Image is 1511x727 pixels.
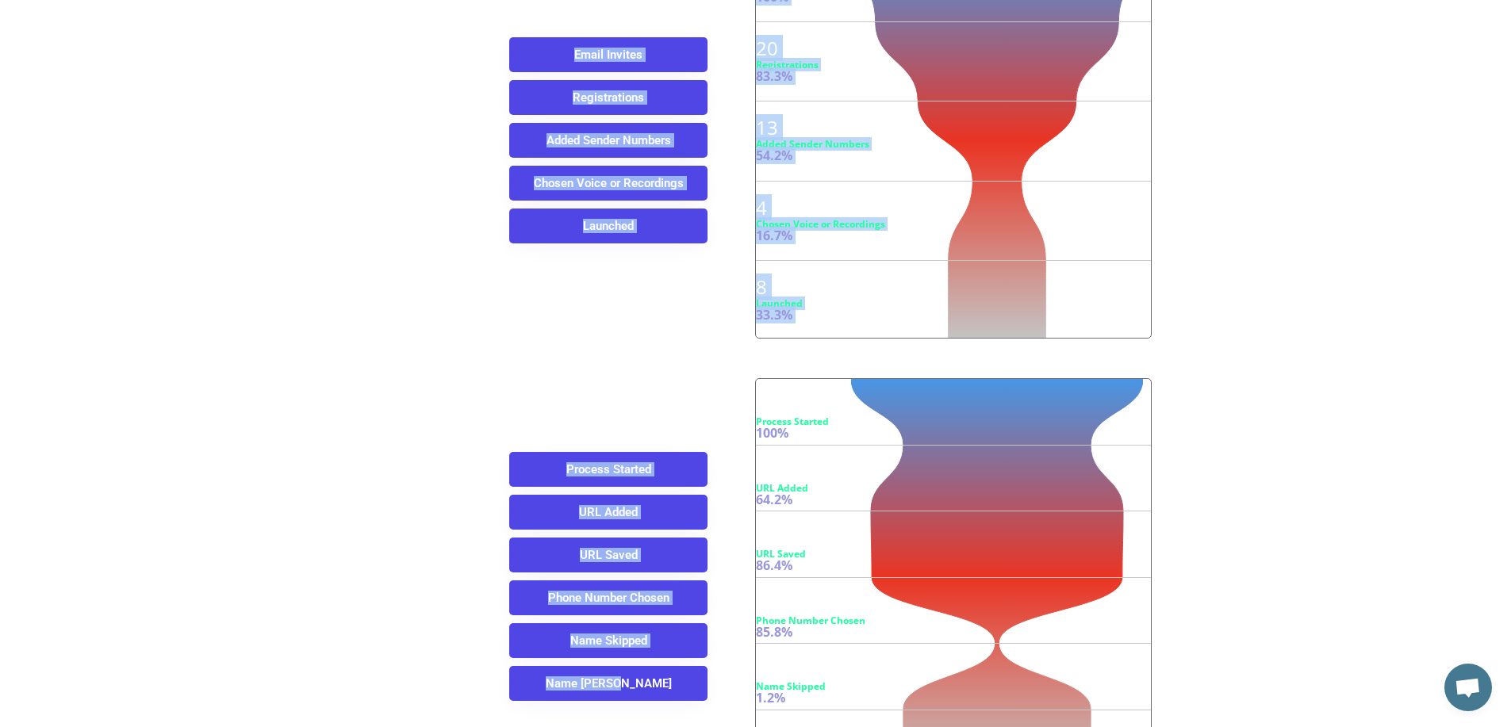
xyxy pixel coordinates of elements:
[509,452,708,487] button: Process Started
[756,220,1156,229] div: Chosen Voice or Recordings
[756,280,1156,294] div: 8
[756,530,1156,545] div: 140
[756,493,1156,506] div: 64.2%
[509,538,708,572] button: URL Saved
[509,80,708,115] button: Registrations
[756,398,1156,412] div: 162
[756,70,1156,82] div: 83.3%
[756,682,1156,691] div: Name Skipped
[509,580,708,615] button: Phone Number Chosen
[509,666,708,701] button: Name [PERSON_NAME]
[756,201,1156,215] div: 4
[756,140,1156,149] div: Added Sender Numbers
[756,427,1156,439] div: 100%
[756,229,1156,242] div: 16.7%
[756,691,1156,704] div: 1.2%
[509,209,708,243] button: Launched
[1444,664,1492,711] div: Open chat
[756,616,1156,626] div: Phone Number Chosen
[756,41,1156,55] div: 20
[756,559,1156,572] div: 86.4%
[509,37,708,72] button: Email Invites
[756,308,1156,321] div: 33.3%
[756,121,1156,135] div: 13
[756,149,1156,162] div: 54.2%
[509,623,708,658] button: Name Skipped
[509,495,708,530] button: URL Added
[509,123,708,158] button: Added Sender Numbers
[756,484,1156,493] div: URL Added
[756,417,1156,427] div: Process Started
[756,626,1156,638] div: 85.8%
[756,60,1156,70] div: Registrations
[756,549,1156,559] div: URL Saved
[756,663,1156,677] div: 2
[509,166,708,201] button: Chosen Voice or Recordings
[756,597,1156,611] div: 139
[756,299,1156,308] div: Launched
[756,465,1156,479] div: 104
